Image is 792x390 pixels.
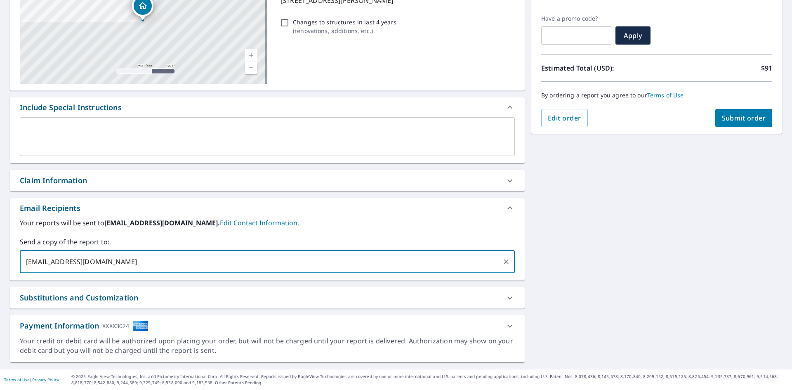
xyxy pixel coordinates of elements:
p: $91 [761,63,772,73]
label: Send a copy of the report to: [20,237,515,247]
a: Current Level 17, Zoom Out [245,61,257,74]
p: Changes to structures in last 4 years [293,18,396,26]
div: Your credit or debit card will be authorized upon placing your order, but will not be charged unt... [20,336,515,355]
a: Terms of Use [4,377,30,383]
a: EditContactInfo [220,218,299,227]
label: Your reports will be sent to [20,218,515,228]
p: © 2025 Eagle View Technologies, Inc. and Pictometry International Corp. All Rights Reserved. Repo... [71,373,788,386]
label: Have a promo code? [541,15,612,22]
button: Apply [615,26,651,45]
div: Email Recipients [20,203,80,214]
div: Claim Information [10,170,525,191]
b: [EMAIL_ADDRESS][DOMAIN_NAME]. [104,218,220,227]
button: Edit order [541,109,588,127]
span: Apply [622,31,644,40]
div: Include Special Instructions [10,97,525,117]
button: Submit order [715,109,773,127]
div: Include Special Instructions [20,102,122,113]
div: Email Recipients [10,198,525,218]
div: XXXX3024 [102,320,129,331]
a: Current Level 17, Zoom In [245,49,257,61]
div: Payment InformationXXXX3024cardImage [10,315,525,336]
p: | [4,377,59,382]
a: Terms of Use [647,91,684,99]
button: Clear [500,256,512,267]
p: By ordering a report you agree to our [541,92,772,99]
p: ( renovations, additions, etc. ) [293,26,396,35]
span: Edit order [548,113,581,123]
div: Payment Information [20,320,148,331]
div: Substitutions and Customization [10,287,525,308]
p: Estimated Total (USD): [541,63,657,73]
span: Submit order [722,113,766,123]
div: Substitutions and Customization [20,292,138,303]
a: Privacy Policy [32,377,59,383]
img: cardImage [133,320,148,331]
div: Claim Information [20,175,87,186]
